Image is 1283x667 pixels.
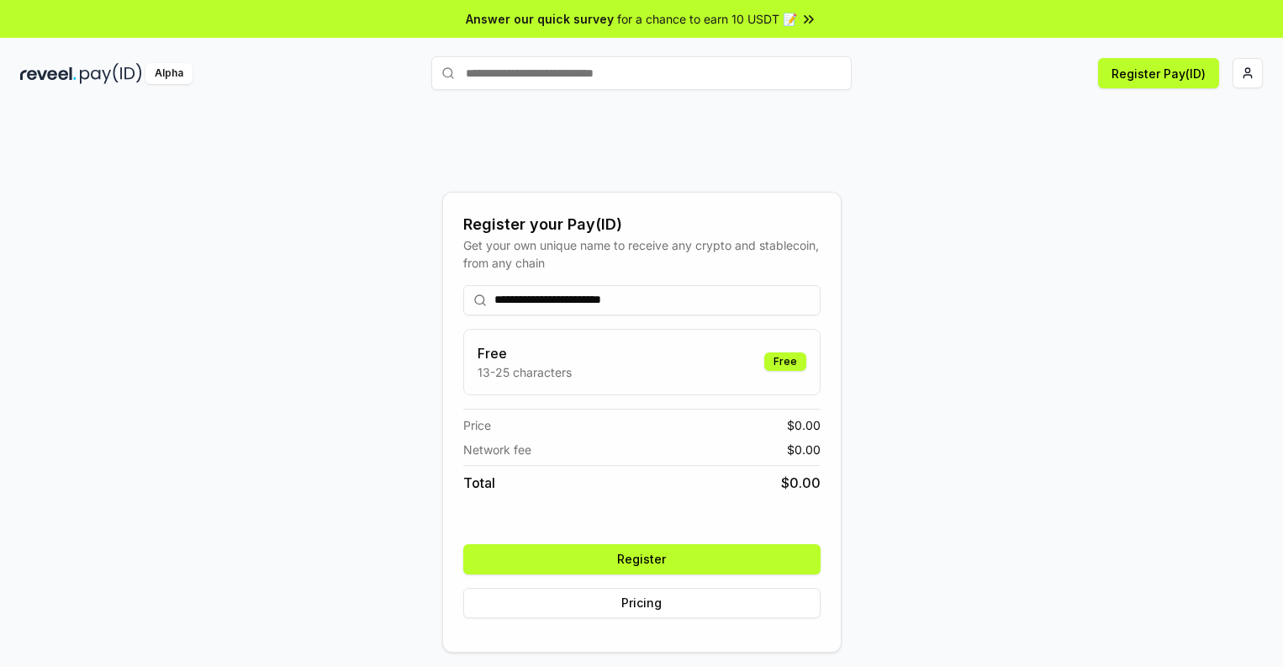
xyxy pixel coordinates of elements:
[787,441,821,458] span: $ 0.00
[781,473,821,493] span: $ 0.00
[145,63,193,84] div: Alpha
[463,544,821,574] button: Register
[80,63,142,84] img: pay_id
[20,63,77,84] img: reveel_dark
[463,236,821,272] div: Get your own unique name to receive any crypto and stablecoin, from any chain
[478,363,572,381] p: 13-25 characters
[463,213,821,236] div: Register your Pay(ID)
[478,343,572,363] h3: Free
[764,352,806,371] div: Free
[787,416,821,434] span: $ 0.00
[463,588,821,618] button: Pricing
[463,416,491,434] span: Price
[463,441,531,458] span: Network fee
[1098,58,1219,88] button: Register Pay(ID)
[617,10,797,28] span: for a chance to earn 10 USDT 📝
[463,473,495,493] span: Total
[466,10,614,28] span: Answer our quick survey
